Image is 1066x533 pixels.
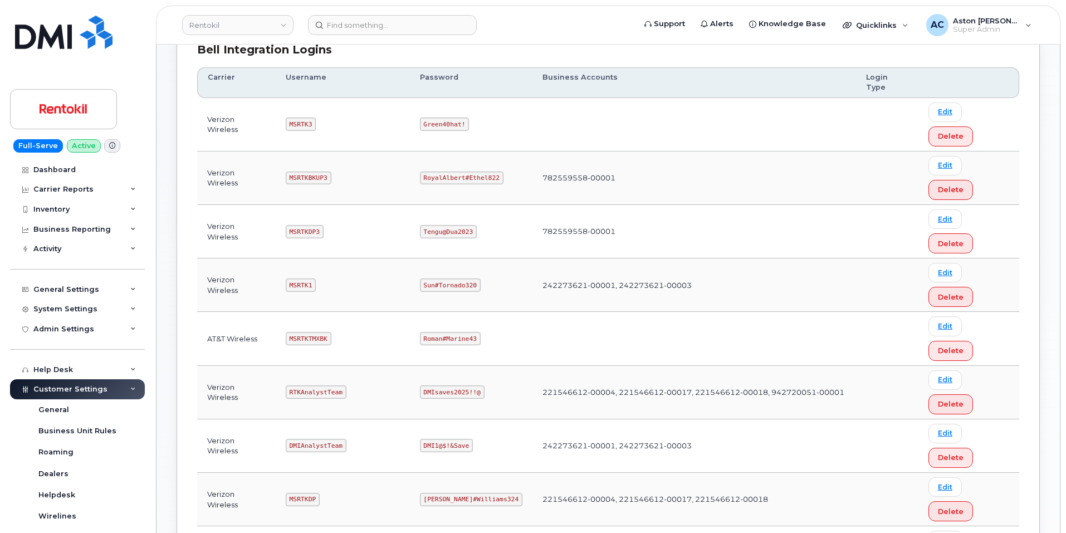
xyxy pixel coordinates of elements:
[532,205,856,258] td: 782559558-00001
[928,477,962,497] a: Edit
[420,439,473,452] code: DMI1@$!&Save
[420,172,503,185] code: RoyalAlbert#Ethel822
[420,278,481,292] code: Sun#Tornado320
[928,448,973,468] button: Delete
[286,278,316,292] code: MSRTK1
[420,118,470,131] code: Green40hat!
[197,366,276,419] td: Verizon Wireless
[928,180,973,200] button: Delete
[938,131,964,141] span: Delete
[420,332,481,345] code: Roman#Marine43
[420,493,522,506] code: [PERSON_NAME]#Williams324
[197,42,1019,58] div: Bell Integration Logins
[286,332,331,345] code: MSRTKTMXBK
[197,151,276,205] td: Verizon Wireless
[938,238,964,249] span: Delete
[938,345,964,356] span: Delete
[928,102,962,122] a: Edit
[197,258,276,312] td: Verizon Wireless
[759,18,826,30] span: Knowledge Base
[654,18,685,30] span: Support
[938,399,964,409] span: Delete
[197,473,276,526] td: Verizon Wireless
[1018,485,1058,525] iframe: Messenger Launcher
[532,151,856,205] td: 782559558-00001
[835,14,916,36] div: Quicklinks
[953,25,1020,34] span: Super Admin
[420,385,485,399] code: DMIsaves2025!!@
[308,15,477,35] input: Find something...
[928,341,973,361] button: Delete
[286,385,346,399] code: RTKAnalystTeam
[928,263,962,282] a: Edit
[286,172,331,185] code: MSRTKBKUP3
[420,225,477,238] code: Tengu@Dua2023
[856,67,918,98] th: Login Type
[197,312,276,365] td: AT&T Wireless
[918,14,1039,36] div: Aston Clark
[286,225,324,238] code: MSRTKDP3
[532,67,856,98] th: Business Accounts
[928,209,962,229] a: Edit
[197,419,276,473] td: Verizon Wireless
[928,424,962,443] a: Edit
[931,18,944,32] span: AC
[532,258,856,312] td: 242273621-00001, 242273621-00003
[693,13,741,35] a: Alerts
[410,67,532,98] th: Password
[197,67,276,98] th: Carrier
[741,13,834,35] a: Knowledge Base
[182,15,294,35] a: Rentokil
[938,506,964,517] span: Delete
[938,452,964,463] span: Delete
[286,118,316,131] code: MSRTK3
[928,394,973,414] button: Delete
[928,316,962,336] a: Edit
[928,156,962,175] a: Edit
[197,205,276,258] td: Verizon Wireless
[928,370,962,390] a: Edit
[637,13,693,35] a: Support
[928,126,973,146] button: Delete
[532,473,856,526] td: 221546612-00004, 221546612-00017, 221546612-00018
[532,366,856,419] td: 221546612-00004, 221546612-00017, 221546612-00018, 942720051-00001
[710,18,734,30] span: Alerts
[856,21,897,30] span: Quicklinks
[928,501,973,521] button: Delete
[928,233,973,253] button: Delete
[532,419,856,473] td: 242273621-00001, 242273621-00003
[197,98,276,151] td: Verizon Wireless
[938,292,964,302] span: Delete
[938,184,964,195] span: Delete
[286,439,346,452] code: DMIAnalystTeam
[928,287,973,307] button: Delete
[953,16,1020,25] span: Aston [PERSON_NAME]
[286,493,320,506] code: MSRTKDP
[276,67,410,98] th: Username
